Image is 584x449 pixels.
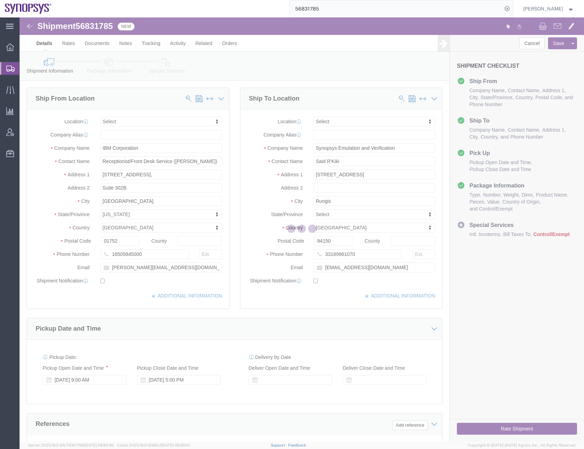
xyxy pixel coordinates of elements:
[523,5,575,13] button: [PERSON_NAME]
[117,443,190,447] span: Client: 2025.19.0-129fbcf
[271,443,288,447] a: Support
[290,0,502,17] input: Search for shipment number, reference number
[523,5,563,13] span: Rafael Chacon
[5,3,52,14] img: logo
[468,442,576,448] span: Copyright © [DATE]-[DATE] Agistix Inc., All Rights Reserved
[28,443,114,447] span: Server: 2025.19.0-91c74307f99
[288,443,306,447] a: Feedback
[85,443,114,447] span: [DATE] 09:50:40
[161,443,190,447] span: [DATE] 09:39:01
